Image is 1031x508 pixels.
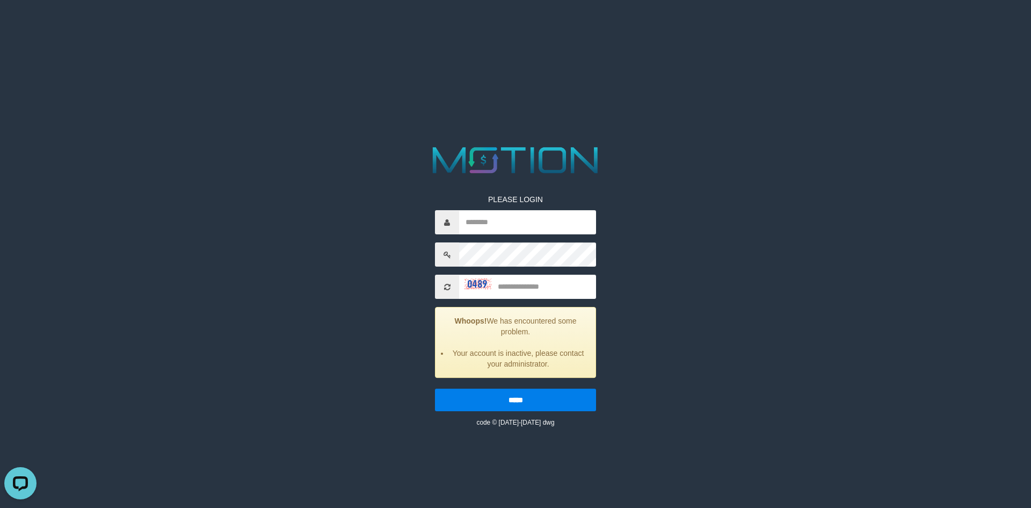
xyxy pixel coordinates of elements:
[476,419,554,426] small: code © [DATE]-[DATE] dwg
[435,194,596,205] p: PLEASE LOGIN
[464,278,491,289] img: captcha
[449,348,587,369] li: Your account is inactive, please contact your administrator.
[435,307,596,378] div: We has encountered some problem.
[4,4,37,37] button: Open LiveChat chat widget
[425,142,606,178] img: MOTION_logo.png
[455,317,487,325] strong: Whoops!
